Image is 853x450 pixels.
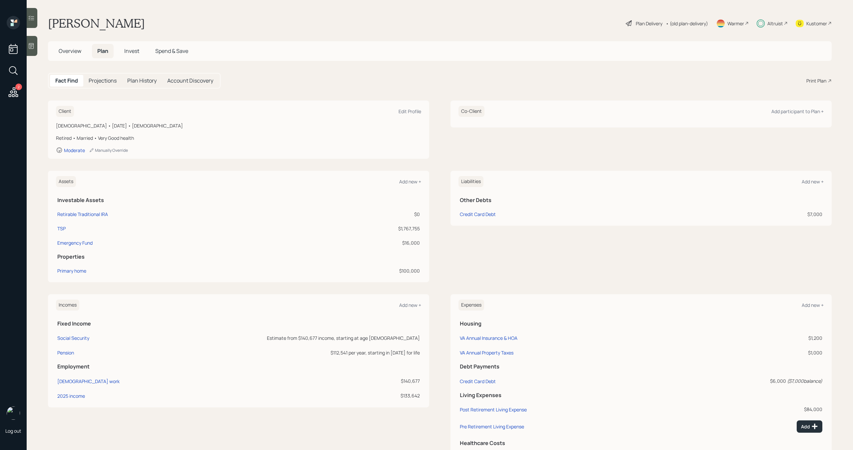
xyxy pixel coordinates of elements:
[89,78,117,84] h5: Projections
[57,378,120,384] div: [DEMOGRAPHIC_DATA] work
[165,349,420,356] div: $112,541 per year, starting in [DATE] for life
[57,393,85,399] div: 2025 income
[669,349,822,356] div: $1,000
[165,377,420,384] div: $140,677
[57,335,89,341] div: Social Security
[801,423,818,430] div: Add
[669,406,822,413] div: $84,000
[460,349,513,356] div: VA Annual Property Taxes
[57,211,108,218] div: Retirable Traditional IRA
[56,106,74,117] h6: Client
[48,16,145,31] h1: [PERSON_NAME]
[460,335,517,341] div: VA Annual Insurance & HOA
[460,423,524,430] div: Pre Retirement Living Expense
[167,78,213,84] h5: Account Discovery
[57,254,420,260] h5: Properties
[710,211,822,218] div: $7,000
[458,176,483,187] h6: Liabilities
[89,147,128,153] div: Manually Override
[787,378,822,384] i: ( $7,000 balance)
[460,378,496,384] div: Credit Card Debt
[460,211,496,218] div: Credit Card Debt
[56,176,76,187] h6: Assets
[460,363,822,370] h5: Debt Payments
[57,239,93,246] div: Emergency Fund
[57,321,420,327] h5: Fixed Income
[56,300,79,311] h6: Incomes
[806,77,826,84] div: Print Plan
[460,197,822,203] h5: Other Debts
[55,78,78,84] h5: Fact Find
[636,20,662,27] div: Plan Delivery
[56,134,421,141] div: Retired • Married • Very Good health
[666,20,708,27] div: • (old plan-delivery)
[57,363,420,370] h5: Employment
[460,392,822,398] h5: Living Expenses
[127,78,157,84] h5: Plan History
[308,225,420,232] div: $1,767,755
[56,122,421,129] div: [DEMOGRAPHIC_DATA] • [DATE] • [DEMOGRAPHIC_DATA]
[460,406,527,413] div: Post Retirement Living Expense
[767,20,783,27] div: Altruist
[458,106,484,117] h6: Co-Client
[399,302,421,308] div: Add new +
[399,178,421,185] div: Add new +
[7,406,20,420] img: michael-russo-headshot.png
[802,178,824,185] div: Add new +
[57,225,66,232] div: TSP
[308,267,420,274] div: $100,000
[460,440,822,446] h5: Healthcare Costs
[399,108,421,114] div: Edit Profile
[308,239,420,246] div: $16,000
[59,47,81,55] span: Overview
[806,20,827,27] div: Kustomer
[669,335,822,341] div: $1,200
[97,47,108,55] span: Plan
[155,47,188,55] span: Spend & Save
[797,420,822,433] button: Add
[727,20,744,27] div: Warmer
[669,377,822,384] div: $6,000
[460,321,822,327] h5: Housing
[57,349,74,356] div: Pension
[64,147,85,153] div: Moderate
[802,302,824,308] div: Add new +
[165,335,420,341] div: Estimate from $140,677 income, starting at age [DEMOGRAPHIC_DATA]
[57,267,86,274] div: Primary home
[124,47,139,55] span: Invest
[5,428,21,434] div: Log out
[458,300,484,311] h6: Expenses
[15,84,22,90] div: 2
[308,211,420,218] div: $0
[771,108,824,114] div: Add participant to Plan +
[57,197,420,203] h5: Investable Assets
[165,392,420,399] div: $133,642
